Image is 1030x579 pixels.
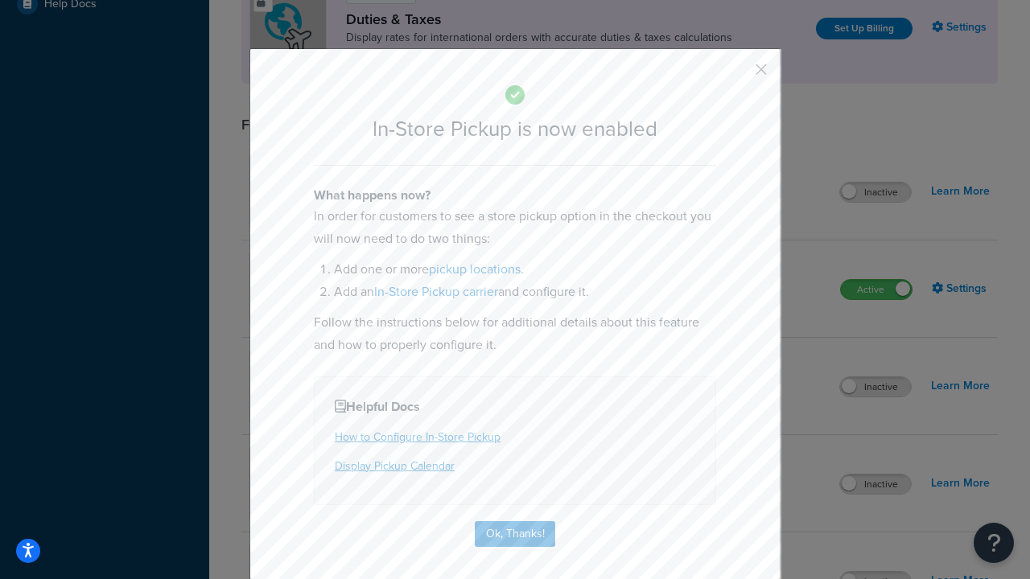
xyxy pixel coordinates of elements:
li: Add an and configure it. [334,281,716,303]
a: pickup locations [429,260,521,278]
h4: What happens now? [314,186,716,205]
button: Ok, Thanks! [475,521,555,547]
a: Display Pickup Calendar [335,458,455,474]
h2: In-Store Pickup is now enabled [314,117,716,141]
a: In-Store Pickup carrier [374,282,498,301]
a: How to Configure In-Store Pickup [335,429,501,446]
p: In order for customers to see a store pickup option in the checkout you will now need to do two t... [314,205,716,250]
h4: Helpful Docs [335,397,695,417]
p: Follow the instructions below for additional details about this feature and how to properly confi... [314,311,716,356]
li: Add one or more . [334,258,716,281]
